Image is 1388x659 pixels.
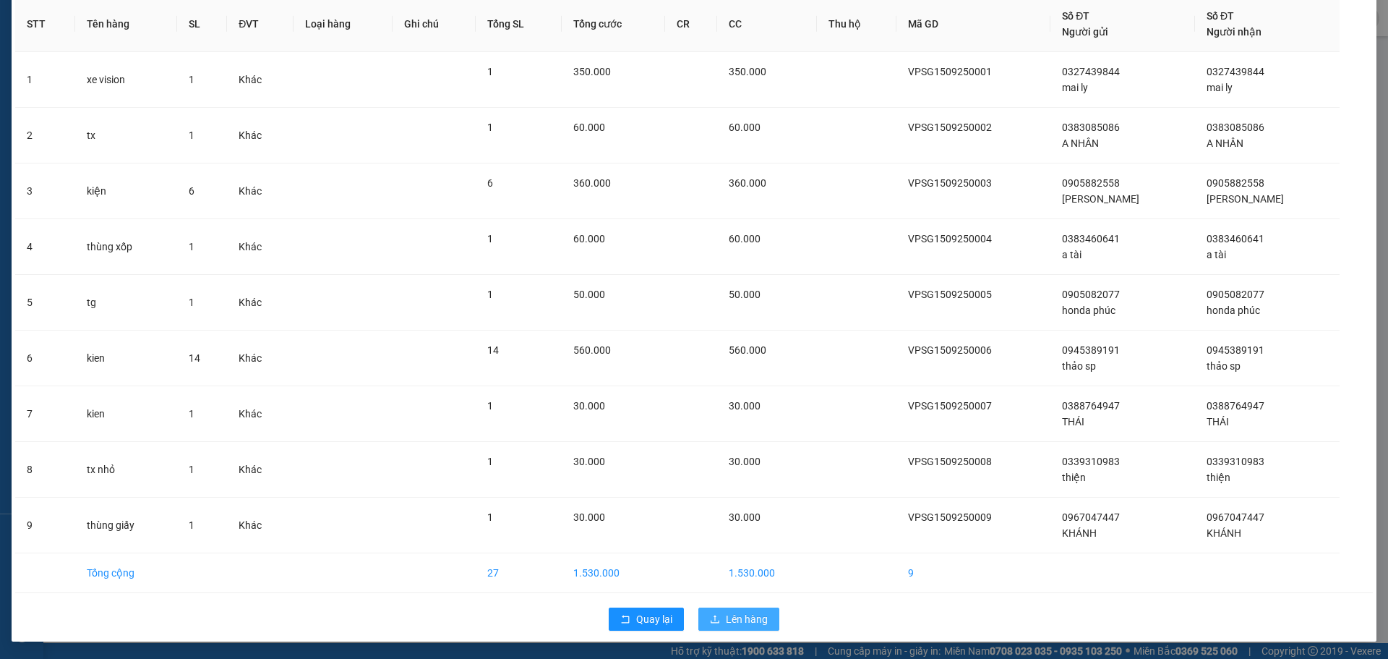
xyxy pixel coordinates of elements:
span: 0905082077 [1207,289,1264,300]
td: Khác [227,163,294,219]
button: rollbackQuay lại [609,608,684,631]
div: thiện [12,47,159,64]
span: 0383460641 [1062,233,1120,245]
div: 0339310983 [169,64,270,85]
span: thiện [1062,472,1086,483]
span: 0388764947 [1062,400,1120,412]
div: 0339310983 [12,64,159,85]
span: 1 [487,66,493,77]
div: thiện [169,47,270,64]
span: 30.000 [573,456,605,467]
span: mai ly [1207,82,1233,93]
span: VPSG1509250003 [908,177,992,189]
td: tx nhỏ [75,442,177,498]
span: 0945389191 [1207,344,1264,356]
span: 1 [189,464,194,475]
td: 8 [15,442,75,498]
td: 1 [15,52,75,108]
span: 30.000 [729,400,761,412]
span: 14 [487,344,499,356]
span: 1 [487,511,493,523]
span: VPSG1509250008 [908,456,992,467]
span: 1 [189,297,194,308]
span: VPSG1509250007 [908,400,992,412]
span: Người nhận [1207,26,1261,38]
td: Khác [227,498,294,553]
span: 0383085086 [1062,122,1120,133]
td: Khác [227,52,294,108]
span: VPSG1509250009 [908,511,992,523]
span: 60.000 [729,122,761,133]
span: 1 [189,519,194,531]
span: 60.000 [573,122,605,133]
td: Khác [227,442,294,498]
span: Quay lại [636,611,672,627]
td: kien [75,386,177,442]
td: 9 [15,498,75,553]
span: rollback [620,614,630,626]
td: tx [75,108,177,163]
span: 1 [189,129,194,141]
span: A NHÂN [1062,137,1099,149]
td: 4 [15,219,75,275]
span: 30.000 [729,456,761,467]
span: 14 [189,352,200,364]
span: 0327439844 [1207,66,1264,77]
td: 7 [15,386,75,442]
div: VP [GEOGRAPHIC_DATA] [12,12,159,47]
span: 350.000 [729,66,766,77]
span: VPSG1509250001 [908,66,992,77]
td: Khác [227,219,294,275]
span: THÁI [1207,416,1229,428]
span: 0945389191 [1062,344,1120,356]
button: uploadLên hàng [698,608,779,631]
span: [PERSON_NAME] [1062,193,1139,205]
td: xe vision [75,52,177,108]
span: VPSG1509250006 [908,344,992,356]
span: 30.000 [573,511,605,523]
span: [PERSON_NAME] [1207,193,1284,205]
span: 6 [189,185,194,197]
span: a tài [1207,249,1226,260]
span: 1 [487,233,493,245]
span: honda phúc [1062,305,1115,316]
span: upload [710,614,720,626]
td: 2 [15,108,75,163]
span: Lên hàng [726,611,768,627]
td: kien [75,331,177,386]
span: 0339310983 [1207,456,1264,467]
span: 1 [487,289,493,300]
span: 0967047447 [1207,511,1264,523]
span: 1 [189,74,194,85]
div: VP Cư Jút [169,12,270,47]
td: 5 [15,275,75,331]
span: 0339310983 [1062,456,1120,467]
span: 560.000 [729,344,766,356]
span: thiện [1207,472,1230,483]
div: 30.000 [167,93,272,129]
td: Tổng cộng [75,553,177,593]
span: thảo sp [1062,360,1096,372]
td: kiện [75,163,177,219]
td: 9 [896,553,1050,593]
td: Khác [227,386,294,442]
span: Số ĐT [1062,10,1089,22]
td: Khác [227,275,294,331]
td: Khác [227,331,294,386]
span: 50.000 [573,289,605,300]
span: 0905882558 [1062,177,1120,189]
span: 560.000 [573,344,611,356]
span: Chưa cước : [167,93,199,127]
span: 1 [189,241,194,252]
span: 60.000 [573,233,605,245]
span: 1 [487,456,493,467]
span: Người gửi [1062,26,1108,38]
td: tg [75,275,177,331]
span: VPSG1509250002 [908,122,992,133]
span: a tài [1062,249,1081,260]
span: KHÁNH [1062,527,1097,539]
span: 30.000 [729,511,761,523]
span: 360.000 [573,177,611,189]
span: mai ly [1062,82,1088,93]
td: Khác [227,108,294,163]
